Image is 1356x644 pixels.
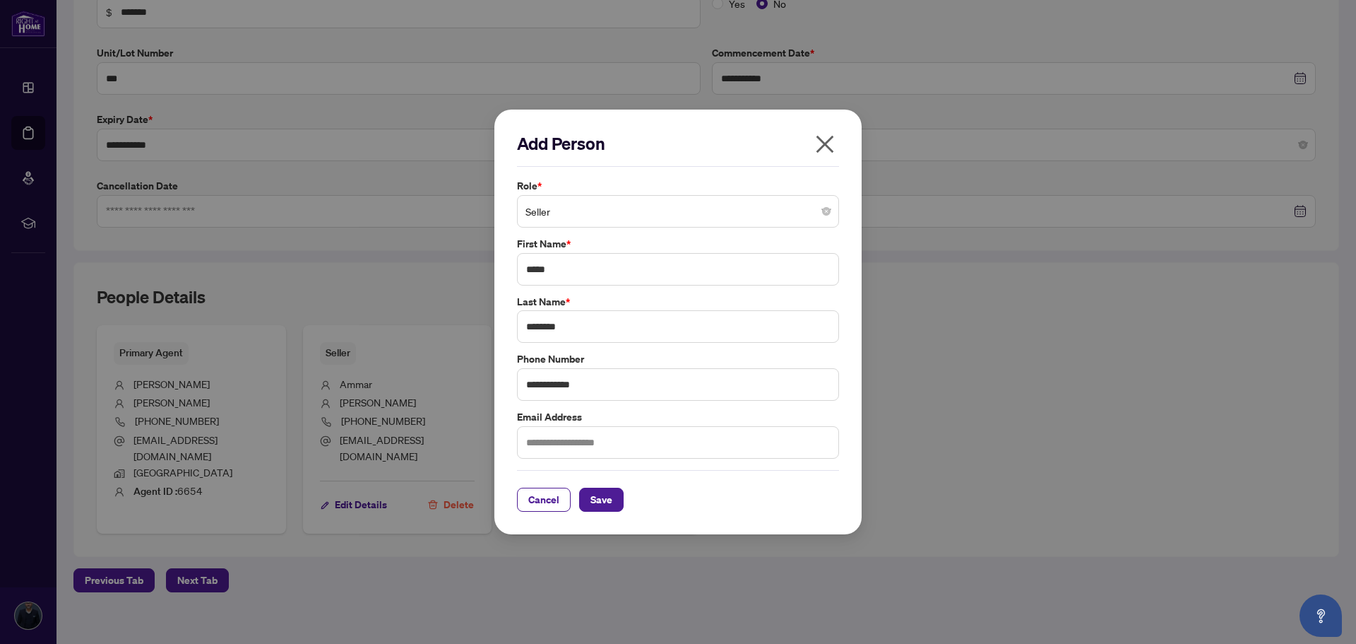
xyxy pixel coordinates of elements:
label: Phone Number [517,351,839,367]
label: Last Name [517,294,839,310]
span: Cancel [528,488,559,511]
span: close-circle [822,207,831,216]
h2: Add Person [517,132,839,155]
span: close [814,133,836,156]
label: Role [517,178,839,194]
span: Seller [525,198,831,225]
label: Email Address [517,409,839,425]
button: Open asap [1299,595,1342,637]
span: Save [590,488,612,511]
button: Cancel [517,488,571,512]
button: Save [579,488,624,512]
label: First Name [517,236,839,252]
